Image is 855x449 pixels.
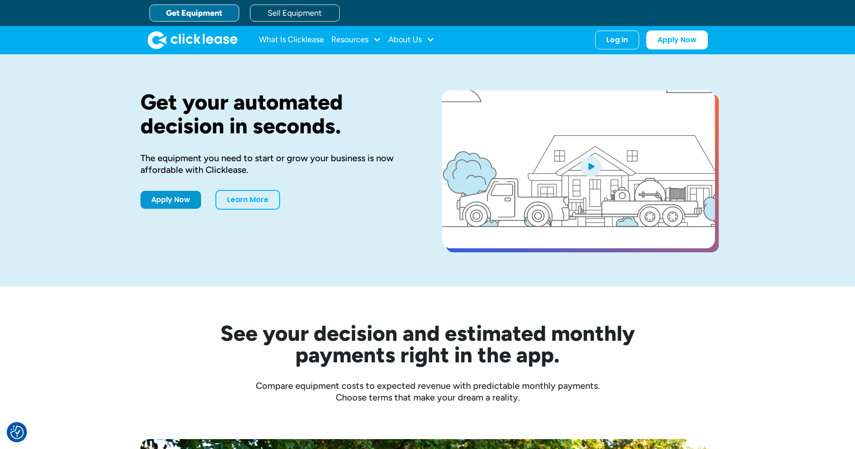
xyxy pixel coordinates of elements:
[10,426,24,439] button: Consent Preferences
[148,31,237,49] a: home
[388,31,434,49] div: About Us
[176,322,679,365] h2: See your decision and estimated monthly payments right in the app.
[140,152,413,176] div: The equipment you need to start or grow your business is now affordable with Clicklease.
[259,31,324,49] a: What Is Clicklease
[149,4,239,22] a: Get Equipment
[10,426,24,439] img: Revisit consent button
[215,190,280,210] a: Learn More
[646,31,708,49] a: Apply Now
[250,4,340,22] a: Sell Equipment
[140,191,201,209] a: Apply Now
[606,35,628,44] div: Log In
[140,380,715,403] div: Compare equipment costs to expected revenue with predictable monthly payments. Choose terms that ...
[442,90,715,248] a: open lightbox
[331,31,381,49] div: Resources
[579,154,603,179] img: Blue play button logo on a light blue circular background
[140,90,413,138] h1: Get your automated decision in seconds.
[148,31,237,49] img: Clicklease logo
